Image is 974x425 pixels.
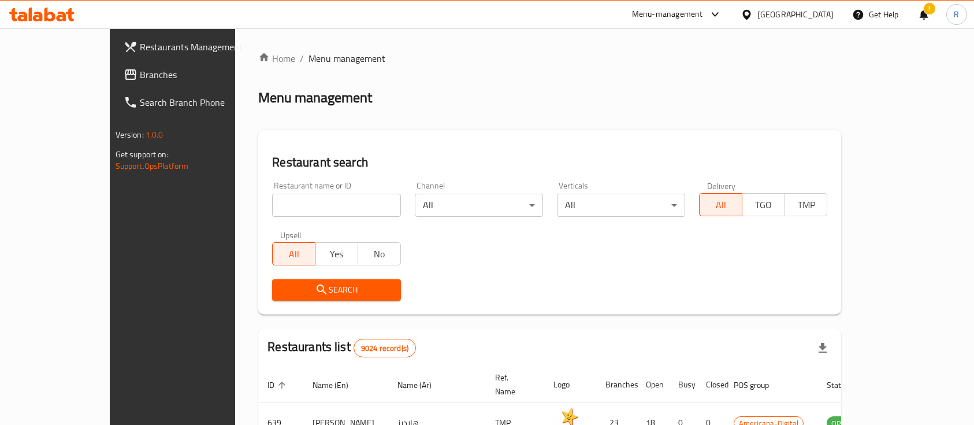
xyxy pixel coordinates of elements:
[734,378,784,392] span: POS group
[354,343,415,354] span: 9024 record(s)
[790,197,823,213] span: TMP
[258,51,295,65] a: Home
[415,194,543,217] div: All
[267,378,289,392] span: ID
[954,8,959,21] span: R
[258,88,372,107] h2: Menu management
[747,197,780,213] span: TGO
[704,197,738,213] span: All
[699,193,742,216] button: All
[707,182,736,190] label: Delivery
[358,242,401,265] button: No
[114,61,273,88] a: Branches
[272,194,400,217] input: Search for restaurant name or ID..
[272,154,827,171] h2: Restaurant search
[742,193,785,216] button: TGO
[140,95,263,109] span: Search Branch Phone
[146,127,163,142] span: 1.0.0
[114,88,273,116] a: Search Branch Phone
[272,279,400,301] button: Search
[277,246,311,263] span: All
[267,338,416,357] h2: Restaurants list
[697,367,724,402] th: Closed
[140,68,263,82] span: Branches
[116,127,144,142] span: Version:
[809,334,837,362] div: Export file
[785,193,828,216] button: TMP
[320,246,354,263] span: Yes
[280,231,302,239] label: Upsell
[272,242,315,265] button: All
[495,371,530,398] span: Ref. Name
[669,367,697,402] th: Busy
[354,339,416,357] div: Total records count
[827,378,864,392] span: Status
[258,51,841,65] nav: breadcrumb
[116,158,189,173] a: Support.OpsPlatform
[281,283,391,297] span: Search
[557,194,685,217] div: All
[397,378,447,392] span: Name (Ar)
[757,8,834,21] div: [GEOGRAPHIC_DATA]
[544,367,596,402] th: Logo
[313,378,363,392] span: Name (En)
[596,367,637,402] th: Branches
[632,8,703,21] div: Menu-management
[363,246,396,263] span: No
[308,51,385,65] span: Menu management
[300,51,304,65] li: /
[315,242,358,265] button: Yes
[116,147,169,162] span: Get support on:
[637,367,669,402] th: Open
[114,33,273,61] a: Restaurants Management
[140,40,263,54] span: Restaurants Management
